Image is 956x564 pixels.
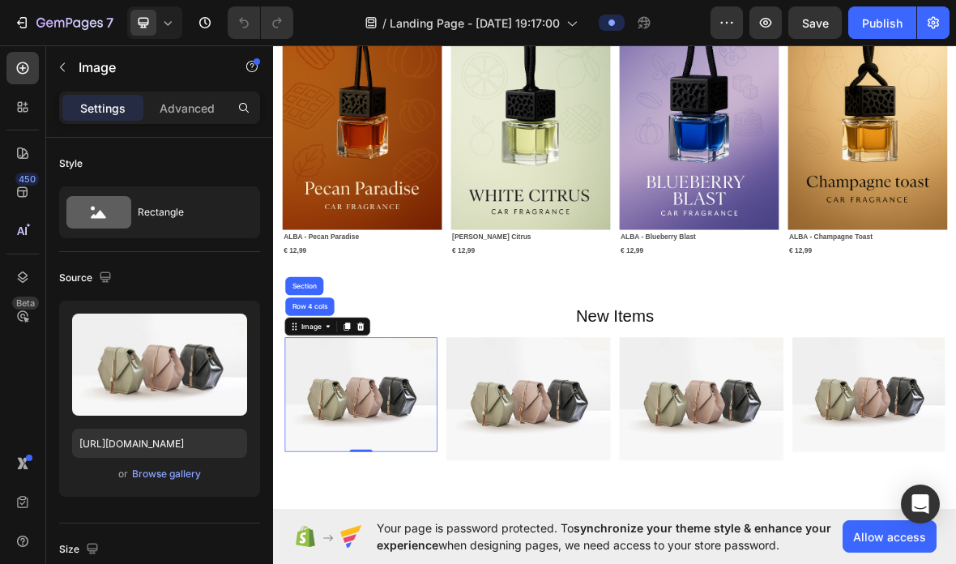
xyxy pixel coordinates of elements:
p: € 12,99 [494,297,718,314]
span: synchronize your theme style & enhance your experience [377,521,831,552]
span: / [382,15,386,32]
span: Landing Page - [DATE] 19:17:00 [390,15,560,32]
div: Source [59,267,115,289]
p: Image [79,58,216,77]
div: Row 4 cols [23,379,80,389]
div: Open Intercom Messenger [901,485,940,523]
p: € 12,99 [254,297,478,314]
div: Undo/Redo [228,6,293,39]
p: Settings [80,100,126,117]
span: or [118,464,128,484]
span: Your page is password protected. To when designing pages, we need access to your store password. [377,519,843,553]
div: Beta [12,297,39,310]
div: Section [23,350,65,360]
div: Rectangle [138,194,237,231]
button: 7 [6,6,121,39]
p: ALBA - Pecan Paradise [15,276,238,294]
div: Browse gallery [132,467,201,481]
button: Save [788,6,842,39]
div: 450 [15,173,39,186]
div: Image [36,405,71,420]
div: Size [59,539,102,561]
img: preview-image [72,314,247,416]
span: Allow access [853,528,926,545]
span: Save [802,16,829,30]
p: 7 [106,13,113,32]
iframe: Design area [273,37,956,517]
button: Browse gallery [131,466,202,482]
p: [PERSON_NAME] Citrus [254,276,478,294]
button: Publish [848,6,916,39]
p: Advanced [160,100,215,117]
p: € 12,99 [15,297,238,314]
p: ALBA - Blueberry Blast [494,276,718,294]
input: https://example.com/image.jpg [72,429,247,458]
button: Allow access [843,520,937,553]
div: Style [59,156,83,171]
div: Publish [862,15,903,32]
